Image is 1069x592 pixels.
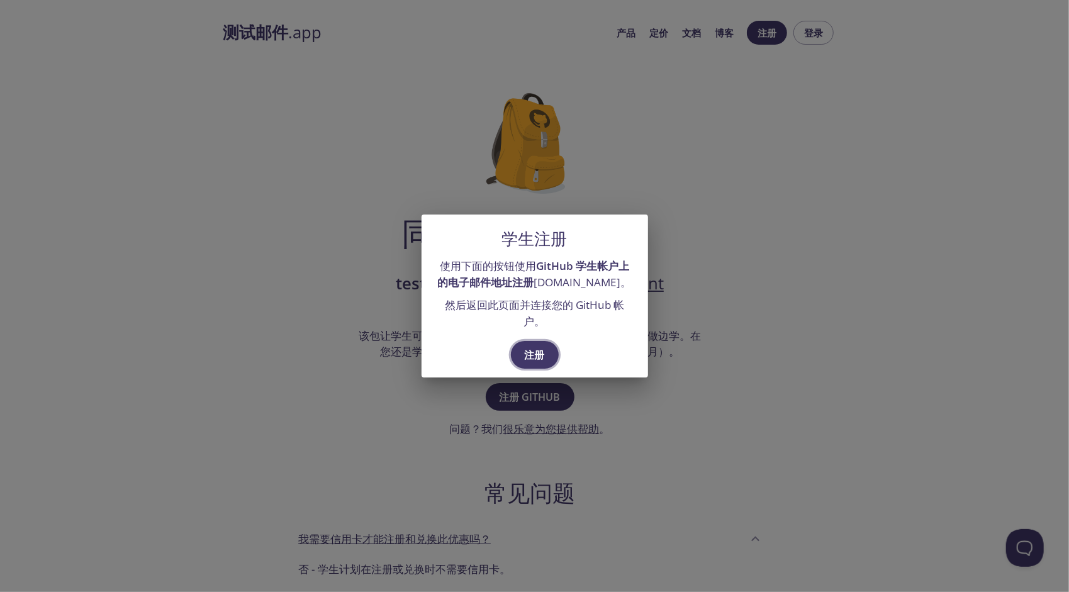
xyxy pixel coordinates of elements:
[511,341,559,369] button: 注册
[437,297,633,329] p: 然后返回此页面并连接您的 GitHub 帐户。
[525,346,545,364] span: 注册
[437,258,633,290] p: 使用下面的按钮使用 [DOMAIN_NAME]。
[438,259,630,289] strong: GitHub 学生帐户上的电子邮件地址注册
[502,230,568,249] h5: 学生注册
